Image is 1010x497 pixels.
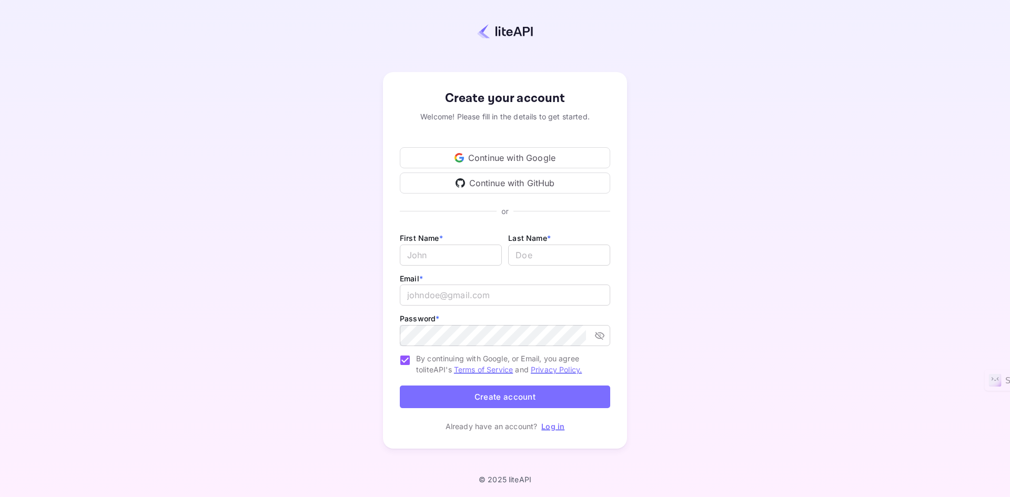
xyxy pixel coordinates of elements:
[400,173,610,194] div: Continue with GitHub
[541,422,564,431] a: Log in
[400,274,423,283] label: Email
[508,245,610,266] input: Doe
[531,365,582,374] a: Privacy Policy.
[400,245,502,266] input: John
[400,89,610,108] div: Create your account
[479,475,531,484] p: © 2025 liteAPI
[400,111,610,122] div: Welcome! Please fill in the details to get started.
[400,147,610,168] div: Continue with Google
[400,314,439,323] label: Password
[477,24,533,39] img: liteapi
[446,421,538,432] p: Already have an account?
[508,234,551,242] label: Last Name
[454,365,513,374] a: Terms of Service
[416,353,602,375] span: By continuing with Google, or Email, you agree to liteAPI's and
[400,285,610,306] input: johndoe@gmail.com
[400,234,443,242] label: First Name
[590,326,609,345] button: toggle password visibility
[400,386,610,408] button: Create account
